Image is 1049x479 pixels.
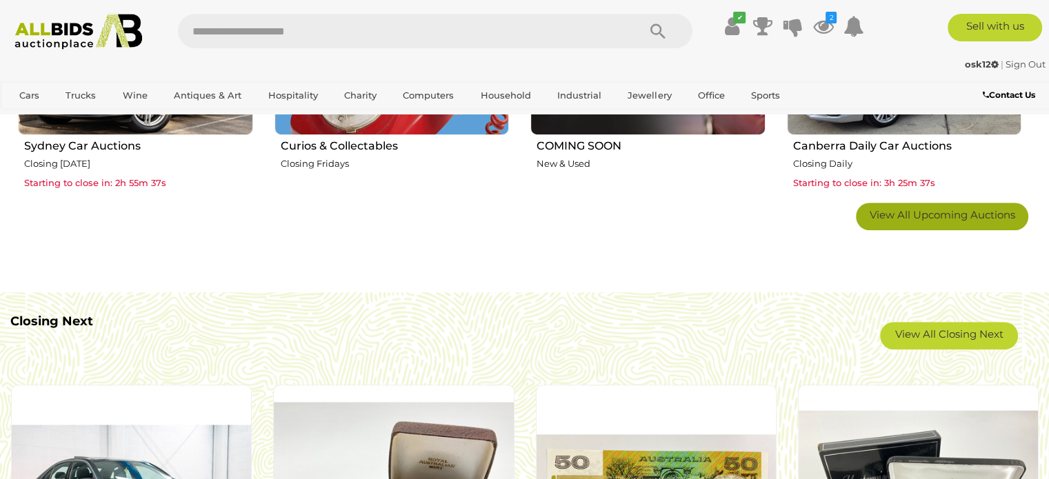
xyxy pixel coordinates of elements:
b: Closing Next [10,314,93,329]
a: Sports [742,84,789,107]
h2: Canberra Daily Car Auctions [793,136,1022,152]
img: Allbids.com.au [8,14,150,50]
i: 2 [826,12,837,23]
a: Household [472,84,540,107]
a: Industrial [548,84,610,107]
span: Starting to close in: 2h 55m 37s [24,177,166,188]
b: Contact Us [983,90,1035,100]
span: Starting to close in: 3h 25m 37s [793,177,935,188]
a: [GEOGRAPHIC_DATA] [10,107,129,130]
a: View All Upcoming Auctions [856,203,1028,230]
a: Jewellery [619,84,680,107]
p: New & Used [537,156,766,172]
a: ✔ [721,14,742,39]
a: 2 [812,14,833,39]
a: Trucks [57,84,105,107]
p: Closing Fridays [281,156,510,172]
i: ✔ [733,12,746,23]
h2: Curios & Collectables [281,136,510,152]
a: Wine [114,84,157,107]
h2: Sydney Car Auctions [24,136,253,152]
a: Cars [10,84,48,107]
a: Office [689,84,734,107]
a: Charity [335,84,386,107]
h2: COMING SOON [537,136,766,152]
a: Sell with us [948,14,1042,41]
a: Antiques & Art [165,84,250,107]
a: View All Closing Next [880,322,1018,349]
span: View All Upcoming Auctions [870,208,1015,221]
p: Closing Daily [793,156,1022,172]
span: | [1001,59,1003,70]
a: Contact Us [983,88,1039,103]
a: Hospitality [259,84,327,107]
button: Search [623,14,692,48]
strong: osk12 [965,59,999,70]
a: osk12 [965,59,1001,70]
a: Computers [394,84,463,107]
p: Closing [DATE] [24,156,253,172]
a: Sign Out [1006,59,1046,70]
